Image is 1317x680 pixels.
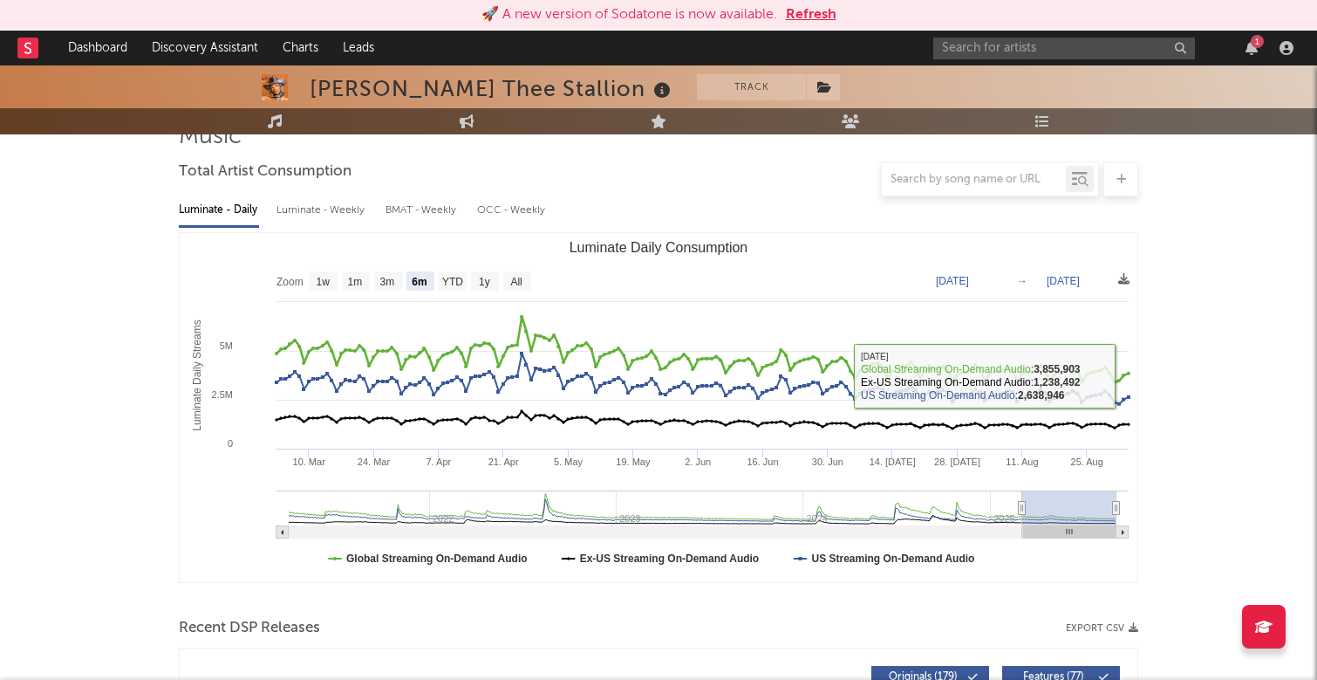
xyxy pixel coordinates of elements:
[179,196,259,225] div: Luminate - Daily
[412,276,426,288] text: 6m
[570,240,748,255] text: Luminate Daily Consumption
[270,31,331,65] a: Charts
[786,4,836,25] button: Refresh
[358,457,391,467] text: 24. Mar
[293,457,326,467] text: 10. Mar
[934,457,980,467] text: 28. [DATE]
[442,276,463,288] text: YTD
[481,4,777,25] div: 🚀 A new version of Sodatone is now available.
[228,438,233,449] text: 0
[331,31,386,65] a: Leads
[616,457,651,467] text: 19. May
[276,196,368,225] div: Luminate - Weekly
[1251,35,1264,48] div: 1
[380,276,395,288] text: 3m
[276,276,304,288] text: Zoom
[1047,275,1080,287] text: [DATE]
[554,457,583,467] text: 5. May
[936,275,969,287] text: [DATE]
[1017,275,1027,287] text: →
[685,457,711,467] text: 2. Jun
[310,74,675,103] div: [PERSON_NAME] Thee Stallion
[317,276,331,288] text: 1w
[1245,41,1258,55] button: 1
[477,196,547,225] div: OCC - Weekly
[870,457,916,467] text: 14. [DATE]
[140,31,270,65] a: Discovery Assistant
[747,457,778,467] text: 16. Jun
[1006,457,1038,467] text: 11. Aug
[180,233,1137,582] svg: Luminate Daily Consumption
[179,127,242,148] span: Music
[348,276,363,288] text: 1m
[479,276,490,288] text: 1y
[933,38,1195,59] input: Search for artists
[1066,623,1138,634] button: Export CSV
[882,173,1066,187] input: Search by song name or URL
[697,74,806,100] button: Track
[488,457,519,467] text: 21. Apr
[220,340,233,351] text: 5M
[346,553,528,565] text: Global Streaming On-Demand Audio
[812,457,843,467] text: 30. Jun
[56,31,140,65] a: Dashboard
[212,389,233,400] text: 2.5M
[1071,457,1103,467] text: 25. Aug
[580,553,760,565] text: Ex-US Streaming On-Demand Audio
[426,457,451,467] text: 7. Apr
[811,553,974,565] text: US Streaming On-Demand Audio
[386,196,460,225] div: BMAT - Weekly
[179,618,320,639] span: Recent DSP Releases
[510,276,522,288] text: All
[191,319,203,430] text: Luminate Daily Streams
